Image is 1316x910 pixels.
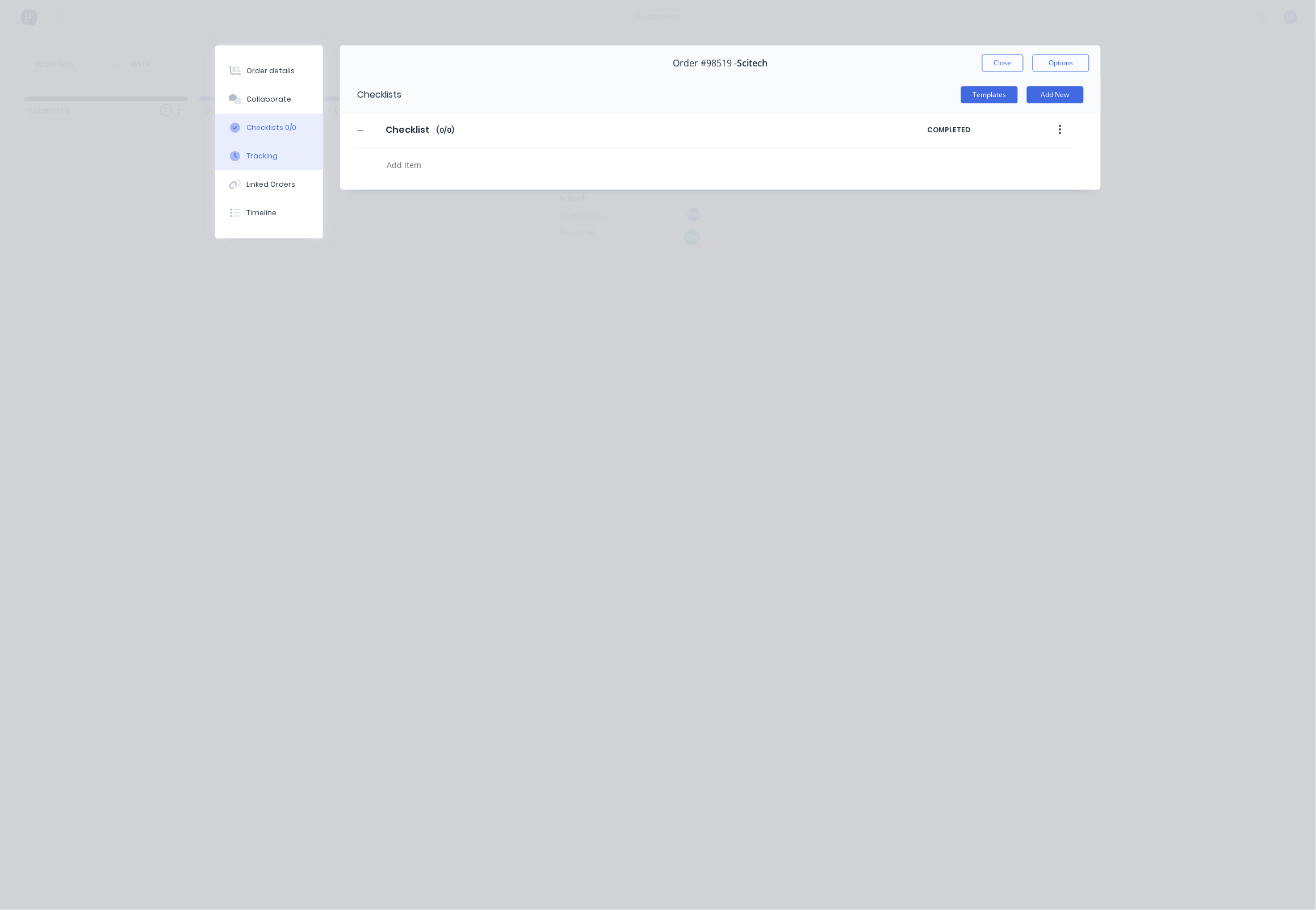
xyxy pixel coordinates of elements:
span: COMPLETED [928,125,1024,135]
div: Linked Orders [247,179,296,190]
div: Collaborate [247,94,292,104]
span: Order #98519 - [673,58,737,69]
span: ( 0 / 0 ) [436,125,454,136]
button: Order details [215,57,323,85]
input: Enter Checklist name [379,121,436,139]
button: Linked Orders [215,170,323,199]
button: Checklists 0/0 [215,114,323,142]
button: Collaborate [215,85,323,114]
button: Templates [961,86,1018,103]
button: Options [1033,54,1089,72]
div: Order details [247,66,295,76]
button: Close [982,54,1024,72]
button: Add New [1027,86,1084,103]
div: Checklists [340,77,401,113]
div: Checklists 0/0 [247,123,297,133]
div: Timeline [247,208,277,218]
span: Scitech [737,58,768,69]
div: Tracking [247,151,278,161]
button: Tracking [215,142,323,170]
button: Timeline [215,199,323,227]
